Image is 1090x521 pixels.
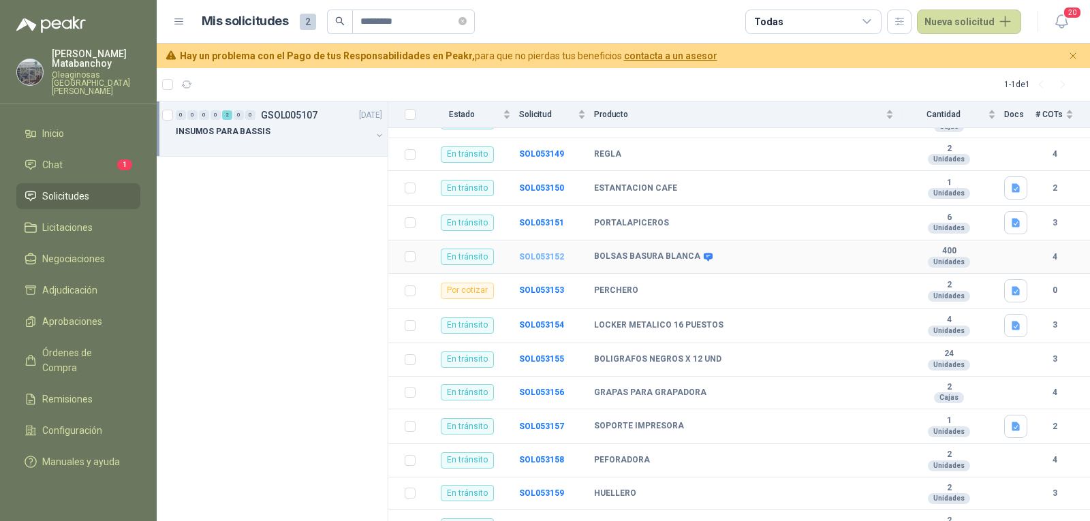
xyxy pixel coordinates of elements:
[234,110,244,120] div: 0
[1035,487,1074,500] b: 3
[519,218,564,227] a: SOL053151
[902,483,996,494] b: 2
[335,16,345,26] span: search
[52,49,140,68] p: [PERSON_NAME] Matabanchoy
[519,422,564,431] a: SOL053157
[902,110,985,119] span: Cantidad
[519,101,594,128] th: Solicitud
[441,146,494,163] div: En tránsito
[1035,353,1074,366] b: 3
[42,251,105,266] span: Negociaciones
[519,149,564,159] a: SOL053149
[16,183,140,209] a: Solicitudes
[519,388,564,397] a: SOL053156
[424,101,519,128] th: Estado
[928,257,970,268] div: Unidades
[441,215,494,231] div: En tránsito
[902,280,996,291] b: 2
[187,110,198,120] div: 0
[441,180,494,196] div: En tránsito
[424,110,500,119] span: Estado
[519,252,564,262] a: SOL053152
[594,455,650,466] b: PEFORADORA
[594,488,636,499] b: HUELLERO
[594,110,883,119] span: Producto
[441,418,494,435] div: En tránsito
[594,183,677,194] b: ESTANTACION CAFE
[519,455,564,464] a: SOL053158
[441,485,494,501] div: En tránsito
[519,320,564,330] a: SOL053154
[519,183,564,193] a: SOL053150
[1035,101,1090,128] th: # COTs
[16,340,140,381] a: Órdenes de Compra
[16,309,140,334] a: Aprobaciones
[17,59,43,85] img: Company Logo
[594,285,638,296] b: PERCHERO
[176,125,270,138] p: INSUMOS PARA BASSIS
[594,421,684,432] b: SOPORTE IMPRESORA
[441,283,494,299] div: Por cotizar
[917,10,1021,34] button: Nueva solicitud
[1049,10,1074,34] button: 20
[441,249,494,265] div: En tránsito
[594,101,902,128] th: Producto
[42,454,120,469] span: Manuales y ayuda
[245,110,255,120] div: 0
[42,283,97,298] span: Adjudicación
[624,50,717,61] a: contacta a un asesor
[928,291,970,302] div: Unidades
[359,109,382,122] p: [DATE]
[594,149,621,160] b: REGLA
[902,144,996,155] b: 2
[176,107,385,151] a: 0 0 0 0 2 0 0 GSOL005107[DATE] INSUMOS PARA BASSIS
[902,315,996,326] b: 4
[902,349,996,360] b: 24
[1035,251,1074,264] b: 4
[42,126,64,141] span: Inicio
[42,392,93,407] span: Remisiones
[16,121,140,146] a: Inicio
[42,345,127,375] span: Órdenes de Compra
[261,110,317,120] p: GSOL005107
[180,48,717,63] span: para que no pierdas tus beneficios
[594,388,706,398] b: GRAPAS PARA GRAPADORA
[1004,74,1074,95] div: 1 - 1 de 1
[16,215,140,240] a: Licitaciones
[42,157,63,172] span: Chat
[928,154,970,165] div: Unidades
[42,423,102,438] span: Configuración
[519,285,564,295] a: SOL053153
[1035,217,1074,230] b: 3
[202,12,289,31] h1: Mis solicitudes
[176,110,186,120] div: 0
[519,110,575,119] span: Solicitud
[928,223,970,234] div: Unidades
[928,188,970,199] div: Unidades
[1065,48,1082,65] button: Cerrar
[441,384,494,400] div: En tránsito
[180,50,475,61] b: Hay un problema con el Pago de tus Responsabilidades en Peakr,
[519,488,564,498] a: SOL053159
[928,326,970,336] div: Unidades
[458,15,467,28] span: close-circle
[300,14,316,30] span: 2
[16,152,140,178] a: Chat1
[594,218,669,229] b: PORTALAPICEROS
[16,449,140,475] a: Manuales y ayuda
[928,460,970,471] div: Unidades
[42,189,89,204] span: Solicitudes
[902,246,996,257] b: 400
[519,354,564,364] a: SOL053155
[441,351,494,368] div: En tránsito
[16,417,140,443] a: Configuración
[1035,148,1074,161] b: 4
[928,493,970,504] div: Unidades
[441,317,494,334] div: En tránsito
